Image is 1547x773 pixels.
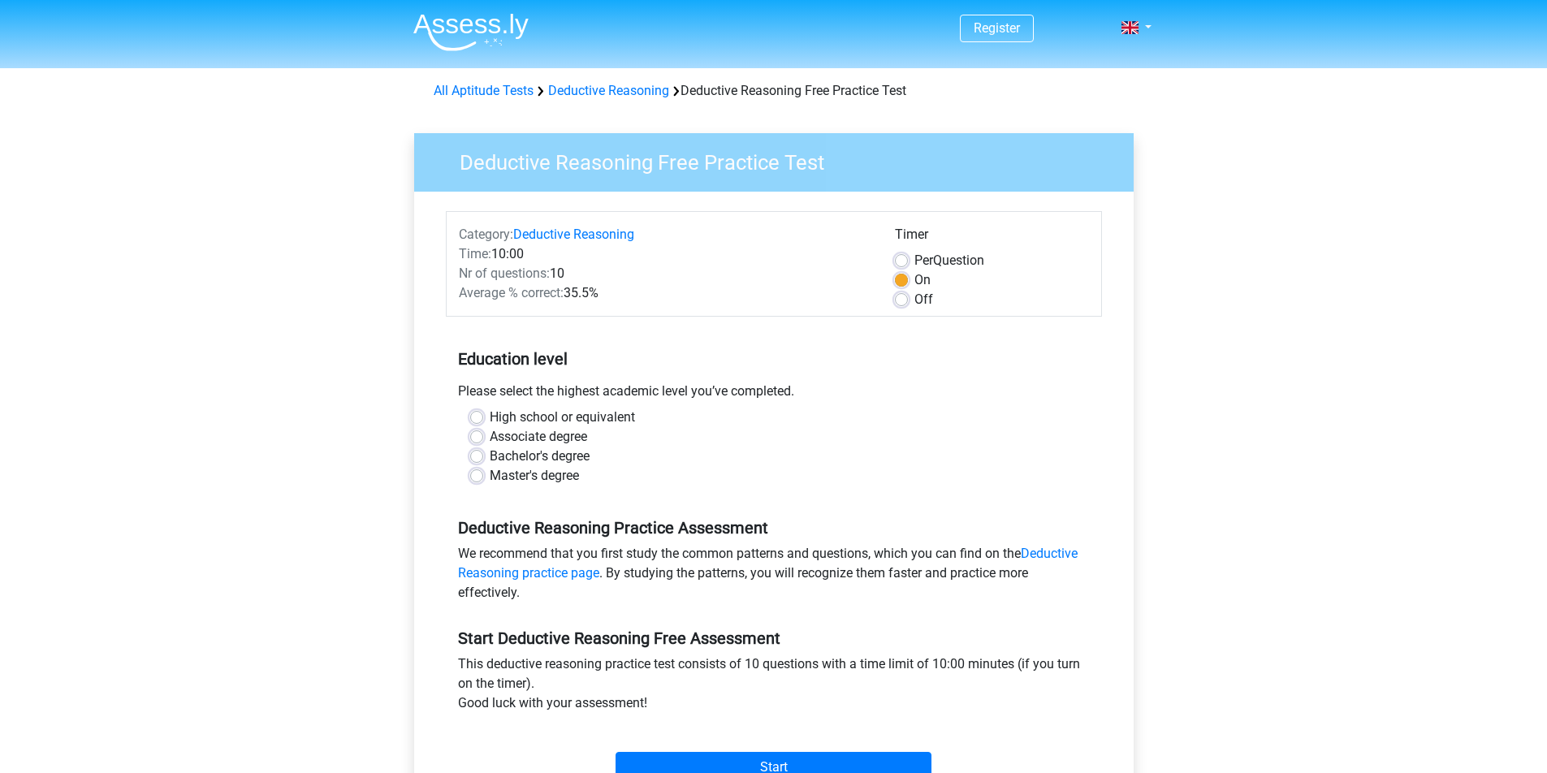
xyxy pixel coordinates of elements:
a: All Aptitude Tests [434,83,534,98]
a: Deductive Reasoning [513,227,634,242]
h3: Deductive Reasoning Free Practice Test [440,144,1121,175]
div: Deductive Reasoning Free Practice Test [427,81,1121,101]
div: Please select the highest academic level you’ve completed. [446,382,1102,408]
a: Deductive Reasoning [548,83,669,98]
span: Nr of questions: [459,266,550,281]
label: On [914,270,931,290]
span: Time: [459,246,491,261]
h5: Education level [458,343,1090,375]
div: This deductive reasoning practice test consists of 10 questions with a time limit of 10:00 minute... [446,654,1102,719]
img: Assessly [413,13,529,51]
span: Average % correct: [459,285,564,300]
label: Question [914,251,984,270]
div: Timer [895,225,1089,251]
div: 10:00 [447,244,883,264]
div: 35.5% [447,283,883,303]
span: Per [914,253,933,268]
label: Associate degree [490,427,587,447]
span: Category: [459,227,513,242]
h5: Deductive Reasoning Practice Assessment [458,518,1090,538]
label: Bachelor's degree [490,447,590,466]
label: High school or equivalent [490,408,635,427]
a: Register [974,20,1020,36]
label: Off [914,290,933,309]
h5: Start Deductive Reasoning Free Assessment [458,628,1090,648]
div: 10 [447,264,883,283]
label: Master's degree [490,466,579,486]
div: We recommend that you first study the common patterns and questions, which you can find on the . ... [446,544,1102,609]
